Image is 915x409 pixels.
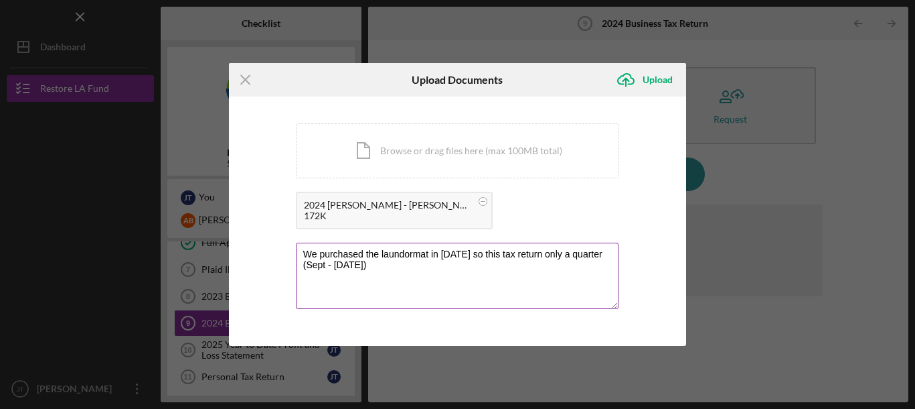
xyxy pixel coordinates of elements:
textarea: We purchased the laundormat in [DATE] so this tax return only a quarter (Sept - [DATE]) [296,243,619,308]
div: 2024 [PERSON_NAME] - [PERSON_NAME] enterp LLC laundromat .pdf [304,200,471,211]
div: 172K [304,211,471,221]
h6: Upload Documents [412,74,503,86]
button: Upload [609,66,686,93]
div: Upload [643,66,673,93]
